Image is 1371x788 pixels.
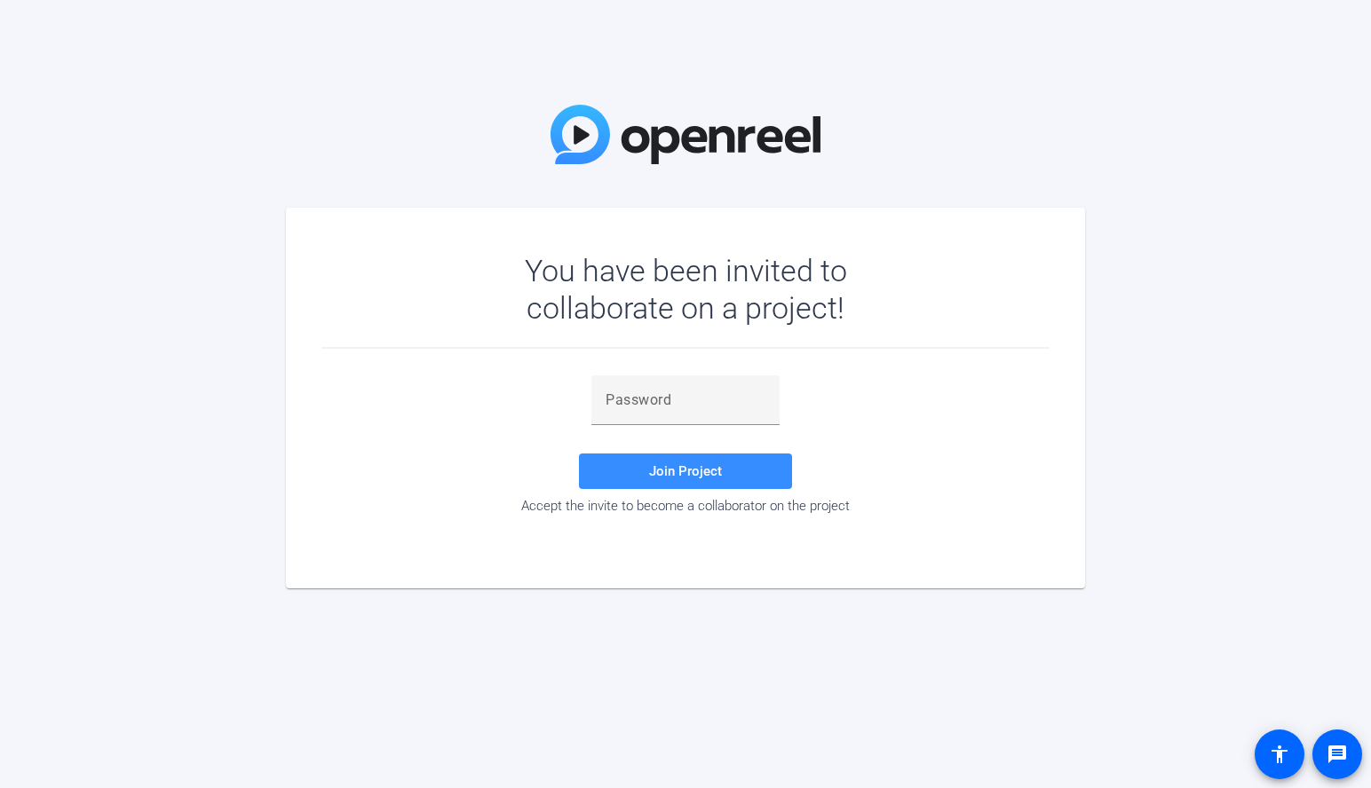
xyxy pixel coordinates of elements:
input: Password [606,390,765,411]
mat-icon: accessibility [1269,744,1290,765]
mat-icon: message [1327,744,1348,765]
img: OpenReel Logo [551,105,820,164]
div: Accept the invite to become a collaborator on the project [321,498,1050,514]
button: Join Project [579,453,792,489]
div: You have been invited to collaborate on a project! [473,252,899,327]
span: Join Project [649,463,722,479]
